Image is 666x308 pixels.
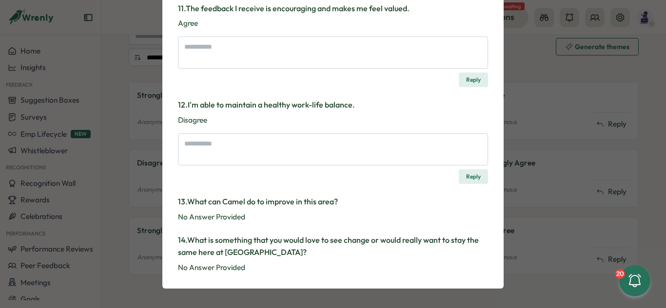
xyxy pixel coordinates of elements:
[615,269,625,279] div: 20
[178,18,488,29] p: Agree
[459,169,488,184] button: Reply
[178,212,488,222] div: No Answer Provided
[619,265,650,296] button: 20
[178,2,488,15] h3: 11 . The feedback I receive is encouraging and makes me feel valued.
[459,72,488,87] button: Reply
[178,99,488,111] h3: 12 . I'm able to maintain a healthy work-life balance.
[178,234,488,258] h3: 14 . What is something that you would love to see change or would really want to stay the same he...
[178,115,488,126] p: Disagree
[178,262,488,273] div: No Answer Provided
[466,73,481,87] span: Reply
[466,170,481,183] span: Reply
[178,196,488,208] h3: 13 . What can Camel do to improve in this area?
